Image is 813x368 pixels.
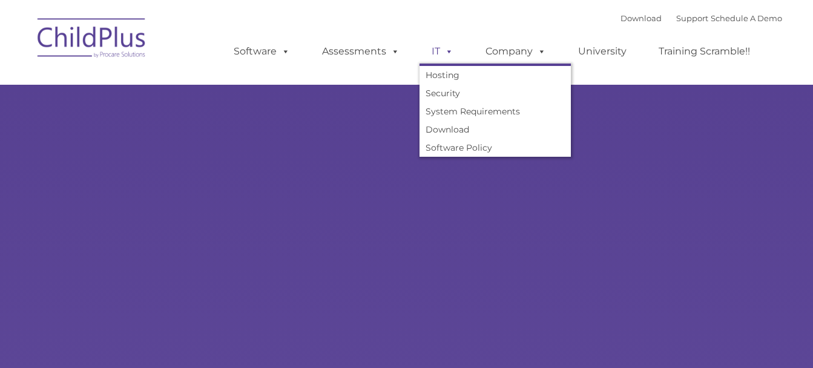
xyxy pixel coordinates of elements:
a: Support [676,13,708,23]
font: | [620,13,782,23]
a: University [566,39,639,64]
a: Security [420,84,571,102]
a: IT [420,39,466,64]
a: Download [620,13,662,23]
a: Training Scramble!! [647,39,762,64]
a: Software Policy [420,139,571,157]
a: Company [473,39,558,64]
a: Assessments [310,39,412,64]
img: ChildPlus by Procare Solutions [31,10,153,70]
a: Hosting [420,66,571,84]
a: Schedule A Demo [711,13,782,23]
a: Software [222,39,302,64]
a: System Requirements [420,102,571,120]
a: Download [420,120,571,139]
